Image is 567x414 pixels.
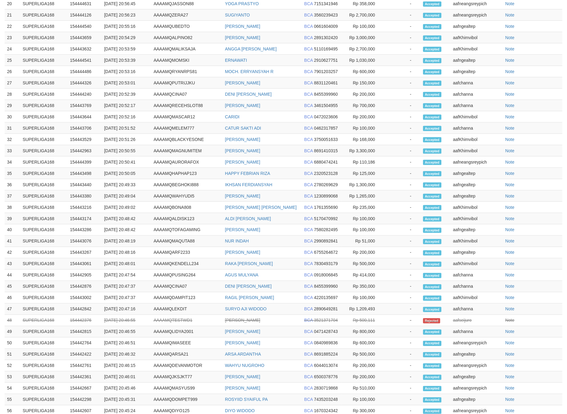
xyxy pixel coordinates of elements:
[505,92,515,97] a: Note
[314,58,338,63] span: 2910627751
[505,397,515,402] a: Note
[314,103,338,108] span: 3461504955
[505,307,515,312] a: Note
[20,179,68,190] td: SUPERLIGA168
[505,24,515,29] a: Note
[384,9,421,21] td: -
[423,137,441,142] span: Accepted
[304,24,313,29] span: BCA
[20,134,68,145] td: SUPERLIGA168
[384,145,421,157] td: -
[314,160,338,164] span: 6880474241
[423,149,441,154] span: Accepted
[505,386,515,391] a: Note
[304,80,313,85] span: BCA
[68,43,102,55] td: 154443632
[505,46,515,51] a: Note
[304,160,313,164] span: BCA
[225,80,260,85] a: [PERSON_NAME]
[304,35,313,40] span: BCA
[20,202,68,213] td: SUPERLIGA168
[304,194,313,198] span: BCA
[341,77,384,89] td: Rp 150,000
[384,55,421,66] td: -
[102,55,151,66] td: [DATE] 20:53:39
[505,182,515,187] a: Note
[102,32,151,43] td: [DATE] 20:54:29
[341,9,384,21] td: Rp 2,700,000
[5,55,20,66] td: 25
[341,224,384,236] td: Rp 100,000
[20,43,68,55] td: SUPERLIGA168
[225,194,260,198] a: [PERSON_NAME]
[384,111,421,123] td: -
[68,66,102,77] td: 154444486
[341,145,384,157] td: Rp 3,300,000
[225,363,265,368] a: WAHYU NUGROHO
[68,179,102,190] td: 154443440
[151,21,223,32] td: AAAAMQUBEDTO
[102,190,151,202] td: [DATE] 20:49:04
[151,190,223,202] td: AAAAMQWAHYUDI5
[5,66,20,77] td: 26
[451,111,503,123] td: aafKhimvibol
[341,213,384,224] td: Rp 100,000
[5,77,20,89] td: 27
[384,32,421,43] td: -
[451,55,503,66] td: aafngealtep
[314,1,338,6] span: 7151341946
[341,202,384,213] td: Rp 235,000
[423,81,441,86] span: Accepted
[225,1,259,6] a: YOGA PRASTYO
[505,69,515,74] a: Note
[314,216,338,221] span: 5170470992
[505,114,515,119] a: Note
[68,202,102,213] td: 154443216
[68,213,102,224] td: 154443174
[20,123,68,134] td: SUPERLIGA168
[5,168,20,179] td: 35
[102,213,151,224] td: [DATE] 20:48:42
[225,318,260,323] a: [PERSON_NAME]
[505,137,515,142] a: Note
[225,239,249,244] a: NUR INDAH
[151,111,223,123] td: AAAAMQMASCAR12
[505,329,515,334] a: Note
[341,21,384,32] td: Rp 100,000
[102,123,151,134] td: [DATE] 20:51:52
[20,168,68,179] td: SUPERLIGA168
[102,157,151,168] td: [DATE] 20:50:41
[304,205,313,210] span: BCA
[505,171,515,176] a: Note
[151,134,223,145] td: AAAAMQBLACKYESONE
[225,182,272,187] a: IKHSAN FERDIANSYAH
[151,77,223,89] td: AAAAMQPUTRIJJKU
[423,24,441,29] span: Accepted
[314,92,338,97] span: 8455399960
[225,408,255,413] a: DIYO WIDODO
[341,32,384,43] td: Rp 3,000,000
[20,77,68,89] td: SUPERLIGA168
[304,182,313,187] span: BCA
[451,66,503,77] td: aafngealtep
[102,179,151,190] td: [DATE] 20:49:33
[225,69,274,74] a: MOCH. ERRYANSYAH R
[151,55,223,66] td: AAAAMQMOMSKI
[505,58,515,63] a: Note
[102,134,151,145] td: [DATE] 20:51:26
[505,148,515,153] a: Note
[314,148,338,153] span: 8691410315
[423,171,441,176] span: Accepted
[505,295,515,300] a: Note
[5,134,20,145] td: 32
[384,179,421,190] td: -
[423,47,441,52] span: Accepted
[20,9,68,21] td: SUPERLIGA168
[341,55,384,66] td: Rp 1,030,000
[68,134,102,145] td: 154443529
[505,194,515,198] a: Note
[423,126,441,131] span: Accepted
[304,137,313,142] span: BCA
[505,227,515,232] a: Note
[225,329,260,334] a: [PERSON_NAME]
